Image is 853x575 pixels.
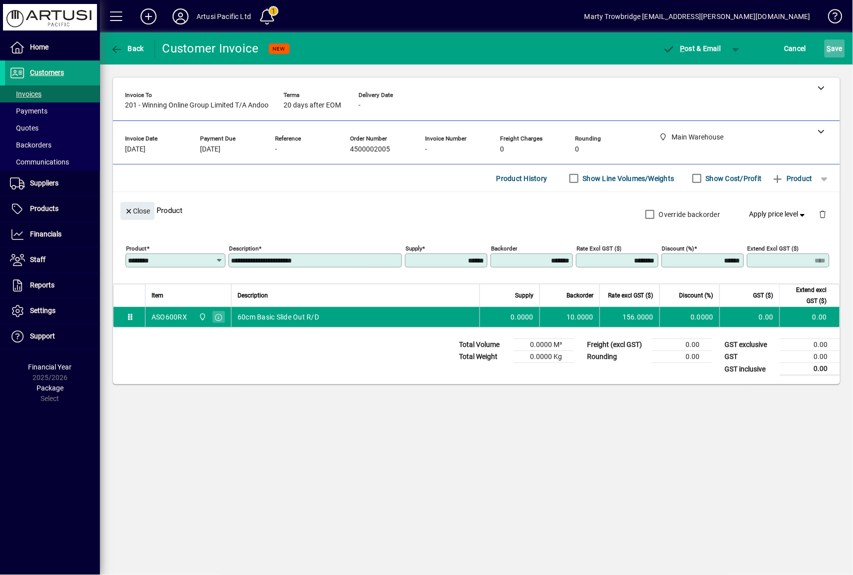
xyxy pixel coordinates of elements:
[652,339,712,351] td: 0.00
[30,306,55,314] span: Settings
[151,312,187,322] div: ASO600RX
[110,44,144,52] span: Back
[652,351,712,363] td: 0.00
[749,209,807,219] span: Apply price level
[747,245,799,252] mat-label: Extend excl GST ($)
[780,351,840,363] td: 0.00
[608,290,653,301] span: Rate excl GST ($)
[28,363,72,371] span: Financial Year
[5,324,100,349] a: Support
[5,298,100,323] a: Settings
[125,145,145,153] span: [DATE]
[10,90,41,98] span: Invoices
[10,141,51,149] span: Backorders
[454,351,514,363] td: Total Weight
[772,170,812,186] span: Product
[680,44,685,52] span: P
[584,8,810,24] div: Marty Trowbridge [EMAIL_ADDRESS][PERSON_NAME][DOMAIN_NAME]
[124,203,150,219] span: Close
[566,312,593,322] span: 10.0000
[515,290,533,301] span: Supply
[827,40,842,56] span: ave
[100,39,155,57] app-page-header-button: Back
[275,145,277,153] span: -
[566,290,593,301] span: Backorder
[663,44,721,52] span: ost & Email
[283,101,341,109] span: 20 days after EOM
[237,312,319,322] span: 60cm Basic Slide Out R/D
[5,222,100,247] a: Financials
[719,307,779,327] td: 0.00
[491,245,517,252] mat-label: Backorder
[753,290,773,301] span: GST ($)
[5,273,100,298] a: Reports
[229,245,258,252] mat-label: Description
[824,39,845,57] button: Save
[237,290,268,301] span: Description
[514,339,574,351] td: 0.0000 M³
[10,107,47,115] span: Payments
[405,245,422,252] mat-label: Supply
[273,45,285,52] span: NEW
[5,247,100,272] a: Staff
[30,281,54,289] span: Reports
[784,40,806,56] span: Cancel
[454,339,514,351] td: Total Volume
[606,312,653,322] div: 156.0000
[720,339,780,351] td: GST exclusive
[581,173,674,183] label: Show Line Volumes/Weights
[425,145,427,153] span: -
[132,7,164,25] button: Add
[496,170,547,186] span: Product History
[811,202,835,226] button: Delete
[118,206,157,215] app-page-header-button: Close
[582,339,652,351] td: Freight (excl GST)
[30,68,64,76] span: Customers
[30,255,45,263] span: Staff
[5,85,100,102] a: Invoices
[162,40,259,56] div: Customer Invoice
[720,363,780,375] td: GST inclusive
[514,351,574,363] td: 0.0000 Kg
[827,44,831,52] span: S
[36,384,63,392] span: Package
[659,307,719,327] td: 0.0000
[164,7,196,25] button: Profile
[30,179,58,187] span: Suppliers
[10,158,69,166] span: Communications
[786,284,827,306] span: Extend excl GST ($)
[820,2,840,34] a: Knowledge Base
[5,196,100,221] a: Products
[662,245,694,252] mat-label: Discount (%)
[780,363,840,375] td: 0.00
[779,307,839,327] td: 0.00
[658,39,726,57] button: Post & Email
[200,145,220,153] span: [DATE]
[350,145,390,153] span: 4500002005
[720,351,780,363] td: GST
[126,245,146,252] mat-label: Product
[704,173,762,183] label: Show Cost/Profit
[5,171,100,196] a: Suppliers
[108,39,146,57] button: Back
[500,145,504,153] span: 0
[358,101,360,109] span: -
[120,202,154,220] button: Close
[511,312,534,322] span: 0.0000
[5,102,100,119] a: Payments
[113,192,840,228] div: Product
[30,332,55,340] span: Support
[679,290,713,301] span: Discount (%)
[782,39,809,57] button: Cancel
[780,339,840,351] td: 0.00
[576,245,621,252] mat-label: Rate excl GST ($)
[151,290,163,301] span: Item
[575,145,579,153] span: 0
[582,351,652,363] td: Rounding
[5,136,100,153] a: Backorders
[492,169,551,187] button: Product History
[811,209,835,218] app-page-header-button: Delete
[125,101,268,109] span: 201 - Winning Online Group Limited T/A Andoo
[5,119,100,136] a: Quotes
[30,43,48,51] span: Home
